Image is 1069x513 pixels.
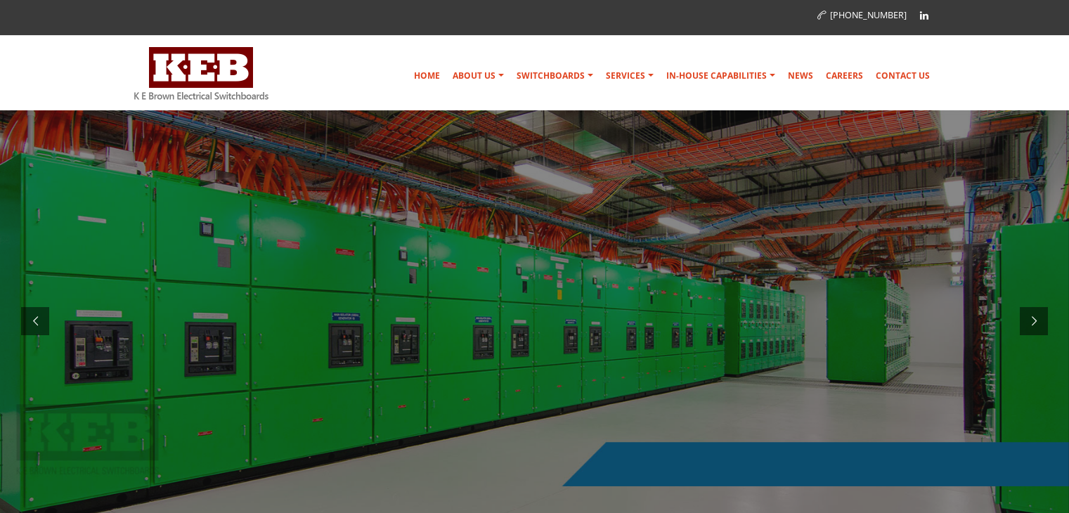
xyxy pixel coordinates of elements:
[820,62,869,90] a: Careers
[914,5,935,26] a: Linkedin
[447,62,510,90] a: About Us
[661,62,781,90] a: In-house Capabilities
[134,47,268,100] img: K E Brown Electrical Switchboards
[870,62,935,90] a: Contact Us
[782,62,819,90] a: News
[511,62,599,90] a: Switchboards
[600,62,659,90] a: Services
[817,9,907,21] a: [PHONE_NUMBER]
[408,62,446,90] a: Home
